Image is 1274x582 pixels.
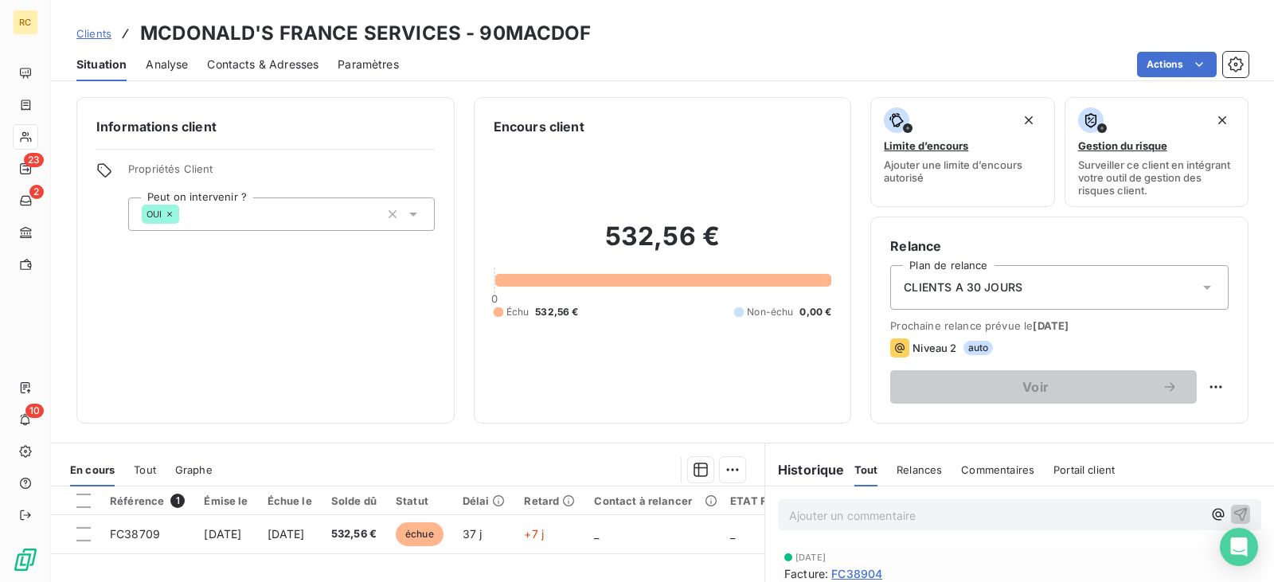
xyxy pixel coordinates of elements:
[76,57,127,72] span: Situation
[331,494,377,507] div: Solde dû
[1137,52,1217,77] button: Actions
[463,494,506,507] div: Délai
[331,526,377,542] span: 532,56 €
[204,494,248,507] div: Émise le
[128,162,435,185] span: Propriétés Client
[890,319,1229,332] span: Prochaine relance prévue le
[24,153,44,167] span: 23
[799,305,831,319] span: 0,00 €
[594,494,711,507] div: Contact à relancer
[870,97,1054,207] button: Limite d’encoursAjouter une limite d’encours autorisé
[795,553,826,562] span: [DATE]
[13,547,38,572] img: Logo LeanPay
[494,117,584,136] h6: Encours client
[963,341,994,355] span: auto
[491,292,498,305] span: 0
[1033,319,1069,332] span: [DATE]
[146,57,188,72] span: Analyse
[494,221,832,268] h2: 532,56 €
[179,207,192,221] input: Ajouter une valeur
[765,460,845,479] h6: Historique
[730,527,735,541] span: _
[147,209,162,219] span: OUI
[396,522,444,546] span: échue
[784,565,828,582] span: Facture :
[890,236,1229,256] h6: Relance
[913,342,956,354] span: Niveau 2
[110,494,185,508] div: Référence
[1220,528,1258,566] div: Open Intercom Messenger
[747,305,793,319] span: Non-échu
[175,463,213,476] span: Graphe
[110,527,160,541] span: FC38709
[207,57,318,72] span: Contacts & Adresses
[140,19,592,48] h3: MCDONALD'S FRANCE SERVICES - 90MACDOF
[70,463,115,476] span: En cours
[1078,158,1235,197] span: Surveiller ce client en intégrant votre outil de gestion des risques client.
[961,463,1034,476] span: Commentaires
[134,463,156,476] span: Tout
[730,494,899,507] div: ETAT FACTURE CHEZ LE CLIENT
[890,370,1197,404] button: Voir
[524,494,575,507] div: Retard
[1053,463,1115,476] span: Portail client
[76,25,111,41] a: Clients
[338,57,399,72] span: Paramètres
[594,527,599,541] span: _
[831,565,882,582] span: FC38904
[204,527,241,541] span: [DATE]
[1078,139,1167,152] span: Gestion du risque
[170,494,185,508] span: 1
[25,404,44,418] span: 10
[506,305,530,319] span: Échu
[909,381,1162,393] span: Voir
[268,494,312,507] div: Échue le
[29,185,44,199] span: 2
[884,158,1041,184] span: Ajouter une limite d’encours autorisé
[524,527,544,541] span: +7 j
[854,463,878,476] span: Tout
[268,527,305,541] span: [DATE]
[897,463,942,476] span: Relances
[96,117,435,136] h6: Informations client
[904,279,1022,295] span: CLIENTS A 30 JOURS
[396,494,444,507] div: Statut
[1065,97,1249,207] button: Gestion du risqueSurveiller ce client en intégrant votre outil de gestion des risques client.
[13,10,38,35] div: RC
[884,139,968,152] span: Limite d’encours
[535,305,578,319] span: 532,56 €
[76,27,111,40] span: Clients
[463,527,483,541] span: 37 j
